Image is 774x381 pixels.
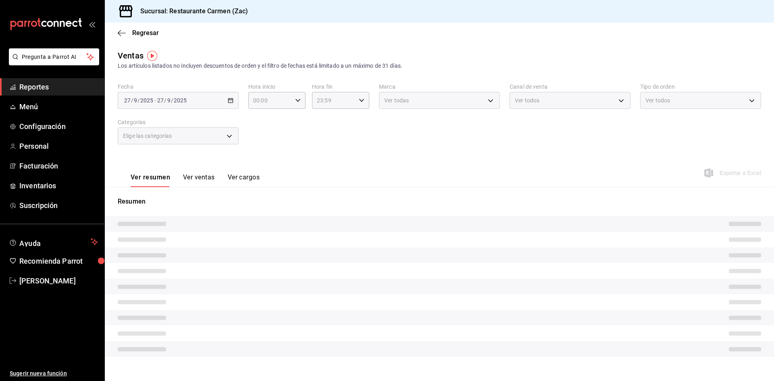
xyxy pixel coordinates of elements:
[22,53,87,61] span: Pregunta a Parrot AI
[183,173,215,187] button: Ver ventas
[131,173,260,187] div: navigation tabs
[123,132,172,140] span: Elige las categorías
[19,275,98,286] span: [PERSON_NAME]
[6,58,99,67] a: Pregunta a Parrot AI
[228,173,260,187] button: Ver cargos
[19,101,98,112] span: Menú
[157,97,164,104] input: --
[19,180,98,191] span: Inventarios
[19,256,98,266] span: Recomienda Parrot
[173,97,187,104] input: ----
[171,97,173,104] span: /
[510,84,630,90] label: Canal de venta
[137,97,140,104] span: /
[118,29,159,37] button: Regresar
[132,29,159,37] span: Regresar
[248,84,306,90] label: Hora inicio
[19,237,87,247] span: Ayuda
[19,121,98,132] span: Configuración
[118,119,239,125] label: Categorías
[118,197,761,206] p: Resumen
[645,96,670,104] span: Ver todos
[164,97,166,104] span: /
[379,84,500,90] label: Marca
[19,160,98,171] span: Facturación
[154,97,156,104] span: -
[640,84,761,90] label: Tipo de orden
[118,84,239,90] label: Fecha
[124,97,131,104] input: --
[133,97,137,104] input: --
[19,81,98,92] span: Reportes
[515,96,539,104] span: Ver todos
[147,51,157,61] img: Tooltip marker
[312,84,369,90] label: Hora fin
[10,369,98,378] span: Sugerir nueva función
[131,97,133,104] span: /
[19,200,98,211] span: Suscripción
[89,21,95,27] button: open_drawer_menu
[384,96,409,104] span: Ver todas
[131,173,170,187] button: Ver resumen
[118,50,144,62] div: Ventas
[167,97,171,104] input: --
[19,141,98,152] span: Personal
[9,48,99,65] button: Pregunta a Parrot AI
[134,6,248,16] h3: Sucursal: Restaurante Carmen (Zac)
[118,62,761,70] div: Los artículos listados no incluyen descuentos de orden y el filtro de fechas está limitado a un m...
[140,97,154,104] input: ----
